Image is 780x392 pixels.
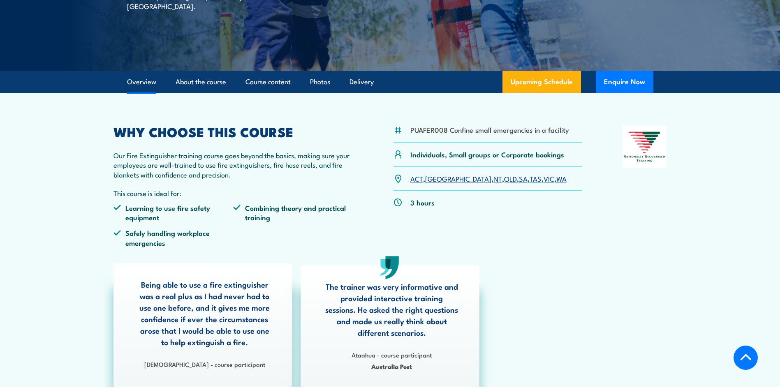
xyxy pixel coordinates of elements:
strong: Ataahua - course participant [352,350,432,359]
a: [GEOGRAPHIC_DATA] [425,173,491,183]
a: WA [556,173,567,183]
a: QLD [504,173,517,183]
a: VIC [544,173,554,183]
a: Delivery [349,71,374,93]
strong: [DEMOGRAPHIC_DATA] - course participant [144,360,265,369]
li: Safely handling workplace emergencies [113,228,234,247]
p: This course is ideal for: [113,188,354,198]
img: Nationally Recognised Training logo. [623,126,667,168]
a: Course content [245,71,291,93]
a: About the course [176,71,226,93]
li: PUAFER008 Confine small emergencies in a facility [410,125,569,134]
a: NT [493,173,502,183]
button: Enquire Now [596,71,653,93]
p: Our Fire Extinguisher training course goes beyond the basics, making sure your employees are well... [113,150,354,179]
a: TAS [530,173,542,183]
li: Learning to use fire safety equipment [113,203,234,222]
p: The trainer was very informative and provided interactive training sessions. He asked the right q... [325,281,459,338]
a: ACT [410,173,423,183]
a: Upcoming Schedule [502,71,581,93]
p: , , , , , , , [410,174,567,183]
p: Being able to use a fire extinguisher was a real plus as I had never had to use one before, and i... [138,279,272,348]
li: Combining theory and practical training [233,203,353,222]
a: SA [519,173,528,183]
h2: WHY CHOOSE THIS COURSE [113,126,354,137]
span: Australia Post [325,362,459,371]
a: Photos [310,71,330,93]
p: Individuals, Small groups or Corporate bookings [410,150,564,159]
a: Overview [127,71,156,93]
p: 3 hours [410,198,435,207]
